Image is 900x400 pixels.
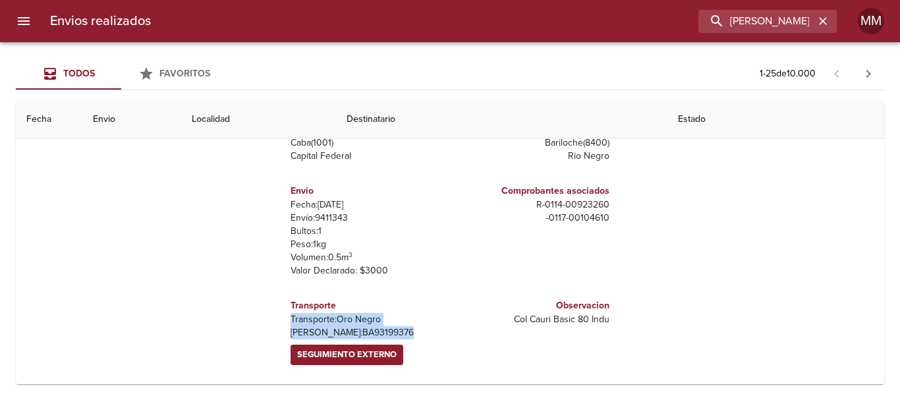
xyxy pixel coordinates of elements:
span: Pagina siguiente [853,58,884,90]
p: Peso: 1 kg [291,238,445,251]
input: buscar [698,10,814,33]
h6: Envios realizados [50,11,151,32]
p: Caba ( 1001 ) [291,136,445,150]
span: Favoritos [159,68,210,79]
div: Abrir información de usuario [858,8,884,34]
p: Col Cauri Basic 80 Indu [455,313,609,326]
a: Seguimiento Externo [291,345,403,365]
p: 1 - 25 de 10.000 [760,67,816,80]
p: Envío: 9411343 [291,212,445,225]
p: Fecha: [DATE] [291,198,445,212]
span: Pagina anterior [821,67,853,80]
p: - 0117 - 00104610 [455,212,609,225]
p: Volumen: 0.5 m [291,251,445,264]
th: Envio [82,101,181,138]
p: Transporte: Oro Negro [291,313,445,326]
th: Fecha [16,101,82,138]
div: MM [858,8,884,34]
p: R - 0114 - 00923260 [455,198,609,212]
th: Estado [667,101,884,138]
sup: 3 [349,250,352,259]
p: Bariloche ( 8400 ) [455,136,609,150]
th: Localidad [181,101,336,138]
span: Seguimiento Externo [297,347,397,362]
h6: Comprobantes asociados [455,184,609,198]
p: [PERSON_NAME]: BA93199376 [291,326,445,339]
h6: Observacion [455,299,609,313]
h6: Transporte [291,299,445,313]
p: Capital Federal [291,150,445,163]
span: Todos [63,68,95,79]
p: Valor Declarado: $ 3000 [291,264,445,277]
th: Destinatario [336,101,667,138]
p: Rio Negro [455,150,609,163]
h6: Envio [291,184,445,198]
p: Bultos: 1 [291,225,445,238]
button: menu [8,5,40,37]
div: Tabs Envios [16,58,227,90]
